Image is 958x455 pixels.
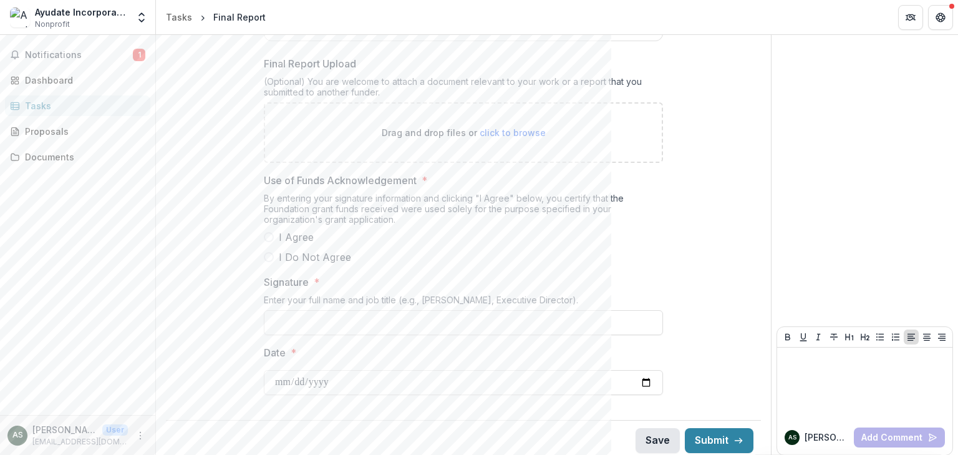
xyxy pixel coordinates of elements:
[161,8,197,26] a: Tasks
[796,330,811,345] button: Underline
[35,19,70,30] span: Nonprofit
[25,99,140,112] div: Tasks
[35,6,128,19] div: Ayudate Incorporated
[133,5,150,30] button: Open entity switcher
[166,11,192,24] div: Tasks
[636,428,680,453] button: Save
[133,49,145,61] span: 1
[10,7,30,27] img: Ayudate Incorporated
[161,8,271,26] nav: breadcrumb
[480,127,546,138] span: click to browse
[382,126,546,139] p: Drag and drop files or
[928,5,953,30] button: Get Help
[264,173,417,188] p: Use of Funds Acknowledgement
[842,330,857,345] button: Heading 1
[898,5,923,30] button: Partners
[788,434,796,441] div: Alicia Sewald-Cisneros
[854,428,945,448] button: Add Comment
[264,275,309,290] p: Signature
[279,250,351,265] span: I Do Not Agree
[102,424,128,436] p: User
[25,50,133,61] span: Notifications
[25,150,140,164] div: Documents
[25,125,140,138] div: Proposals
[934,330,949,345] button: Align Right
[5,121,150,142] a: Proposals
[873,330,888,345] button: Bullet List
[811,330,826,345] button: Italicize
[133,428,148,443] button: More
[5,95,150,116] a: Tasks
[264,76,663,102] div: (Optional) You are welcome to attach a document relevant to your work or a report that you submit...
[685,428,753,453] button: Submit
[780,330,795,345] button: Bold
[904,330,919,345] button: Align Left
[25,74,140,87] div: Dashboard
[12,431,23,439] div: Alicia Sewald-Cisneros
[919,330,934,345] button: Align Center
[264,345,286,360] p: Date
[32,436,128,448] p: [EMAIL_ADDRESS][DOMAIN_NAME]
[5,147,150,167] a: Documents
[5,45,150,65] button: Notifications1
[264,193,663,230] div: By entering your signature information and clicking "I Agree" below, you certify that the Foundat...
[805,431,849,444] p: [PERSON_NAME]
[5,70,150,91] a: Dashboard
[858,330,873,345] button: Heading 2
[264,295,663,310] div: Enter your full name and job title (e.g., [PERSON_NAME], Executive Director).
[32,423,97,436] p: [PERSON_NAME]
[826,330,841,345] button: Strike
[264,56,356,71] p: Final Report Upload
[213,11,266,24] div: Final Report
[279,230,314,245] span: I Agree
[888,330,903,345] button: Ordered List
